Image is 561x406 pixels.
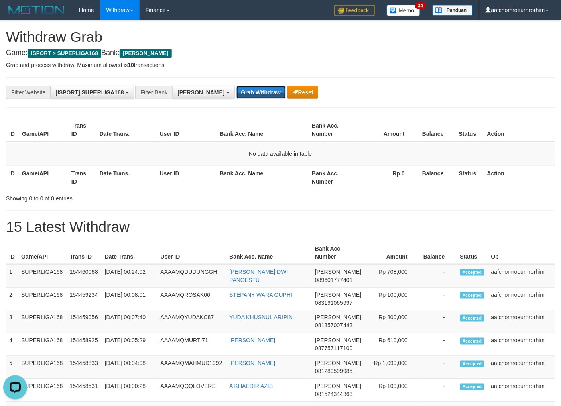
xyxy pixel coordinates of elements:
[18,379,67,402] td: SUPERLIGA168
[102,379,157,402] td: [DATE] 00:00:28
[157,118,217,141] th: User ID
[157,288,226,310] td: AAAAMQROSAK06
[18,264,67,288] td: SUPERLIGA168
[67,264,102,288] td: 154460068
[387,5,421,16] img: Button%20Memo.svg
[236,86,286,99] button: Grab Withdraw
[120,49,171,58] span: [PERSON_NAME]
[157,333,226,356] td: AAAAMQMURTI71
[6,4,67,16] img: MOTION_logo.png
[460,292,484,299] span: Accepted
[364,241,420,264] th: Amount
[309,166,358,189] th: Bank Acc. Number
[488,264,555,288] td: aafchomroeurnrorhim
[229,337,275,344] a: [PERSON_NAME]
[102,264,157,288] td: [DATE] 00:24:02
[364,333,420,356] td: Rp 610,000
[315,368,352,375] span: Copy 081280599985 to clipboard
[315,383,361,390] span: [PERSON_NAME]
[67,288,102,310] td: 154459234
[67,356,102,379] td: 154458833
[6,264,18,288] td: 1
[229,314,293,321] a: YUDA KHUSNUL ARIPIN
[417,166,456,189] th: Balance
[217,118,309,141] th: Bank Acc. Name
[102,288,157,310] td: [DATE] 00:08:01
[488,310,555,333] td: aafchomroeurnrorhim
[102,333,157,356] td: [DATE] 00:05:29
[364,310,420,333] td: Rp 800,000
[226,241,312,264] th: Bank Acc. Name
[6,241,18,264] th: ID
[6,29,555,45] h1: Withdraw Grab
[6,288,18,310] td: 2
[229,360,275,367] a: [PERSON_NAME]
[460,384,484,390] span: Accepted
[460,338,484,345] span: Accepted
[177,89,224,96] span: [PERSON_NAME]
[67,333,102,356] td: 154458925
[55,89,124,96] span: [ISPORT] SUPERLIGA168
[6,86,50,99] div: Filter Website
[364,356,420,379] td: Rp 1,090,000
[229,292,292,298] a: STEPANY WARA GUPHI
[18,356,67,379] td: SUPERLIGA168
[315,345,352,352] span: Copy 087757117100 to clipboard
[420,288,457,310] td: -
[364,288,420,310] td: Rp 100,000
[102,310,157,333] td: [DATE] 00:07:40
[18,241,67,264] th: Game/API
[456,118,484,141] th: Status
[6,333,18,356] td: 4
[456,166,484,189] th: Status
[420,264,457,288] td: -
[229,383,273,390] a: A KHAEDIR AZIS
[315,277,352,283] span: Copy 089601777401 to clipboard
[50,86,134,99] button: [ISPORT] SUPERLIGA168
[460,269,484,276] span: Accepted
[460,315,484,322] span: Accepted
[19,166,68,189] th: Game/API
[415,2,426,9] span: 34
[488,288,555,310] td: aafchomroeurnrorhim
[364,264,420,288] td: Rp 708,000
[102,241,157,264] th: Date Trans.
[287,86,318,99] button: Reset
[6,310,18,333] td: 3
[312,241,364,264] th: Bank Acc. Number
[315,314,361,321] span: [PERSON_NAME]
[488,241,555,264] th: Op
[68,118,96,141] th: Trans ID
[217,166,309,189] th: Bank Acc. Name
[157,241,226,264] th: User ID
[484,166,555,189] th: Action
[3,3,27,27] button: Open LiveChat chat widget
[488,333,555,356] td: aafchomroeurnrorhim
[315,300,352,306] span: Copy 083191065997 to clipboard
[6,191,228,202] div: Showing 0 to 0 of 0 entries
[6,118,19,141] th: ID
[157,166,217,189] th: User ID
[315,269,361,275] span: [PERSON_NAME]
[315,360,361,367] span: [PERSON_NAME]
[96,118,157,141] th: Date Trans.
[67,379,102,402] td: 154458531
[68,166,96,189] th: Trans ID
[28,49,101,58] span: ISPORT > SUPERLIGA168
[19,118,68,141] th: Game/API
[417,118,456,141] th: Balance
[135,86,172,99] div: Filter Bank
[420,310,457,333] td: -
[6,356,18,379] td: 5
[6,141,555,166] td: No data available in table
[102,356,157,379] td: [DATE] 00:04:08
[420,356,457,379] td: -
[420,241,457,264] th: Balance
[315,322,352,329] span: Copy 081357007443 to clipboard
[18,310,67,333] td: SUPERLIGA168
[484,118,555,141] th: Action
[460,361,484,367] span: Accepted
[358,118,417,141] th: Amount
[157,356,226,379] td: AAAAMQMAHMUD1992
[157,310,226,333] td: AAAAMQYUDAKC87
